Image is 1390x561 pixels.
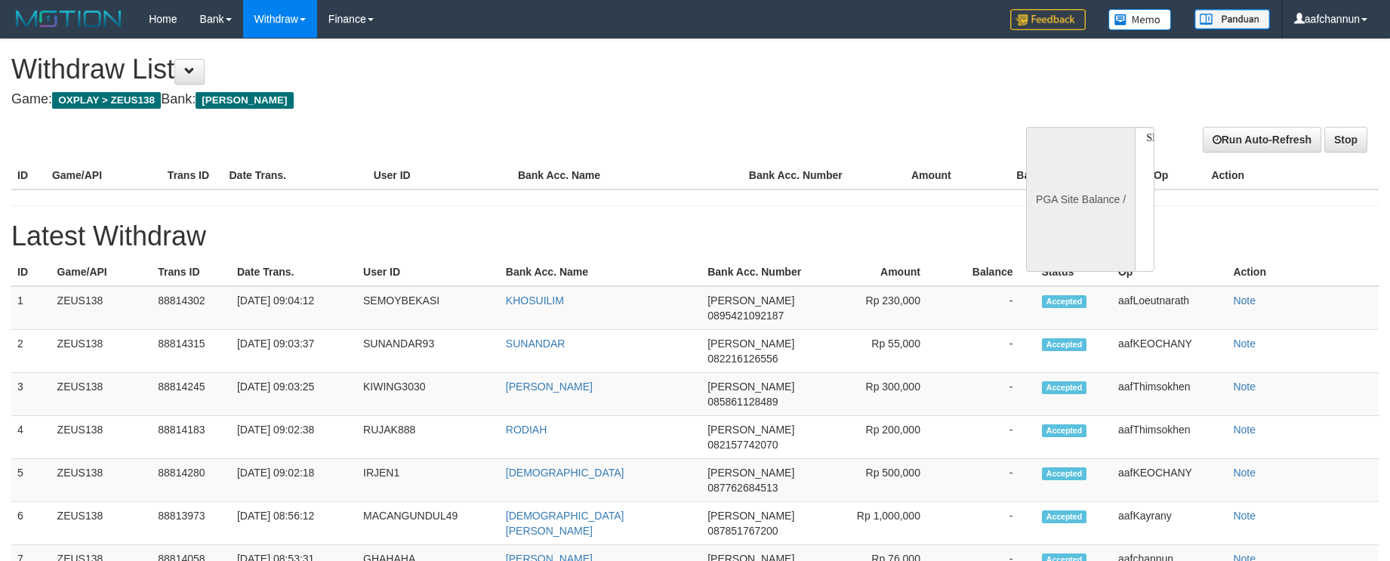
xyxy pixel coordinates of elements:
[506,381,593,393] a: [PERSON_NAME]
[707,510,794,522] span: [PERSON_NAME]
[1112,286,1227,330] td: aafLoeutnarath
[357,330,500,373] td: SUNANDAR93
[1203,127,1321,153] a: Run Auto-Refresh
[1042,381,1087,394] span: Accepted
[11,416,51,459] td: 4
[506,294,564,307] a: KHOSUILIM
[51,373,153,416] td: ZEUS138
[11,373,51,416] td: 3
[368,162,512,190] th: User ID
[707,396,778,408] span: 085861128489
[707,353,778,365] span: 082216126556
[1194,9,1270,29] img: panduan.png
[11,330,51,373] td: 2
[11,221,1379,251] h1: Latest Withdraw
[52,92,161,109] span: OXPLAY > ZEUS138
[707,310,784,322] span: 0895421092187
[11,459,51,502] td: 5
[707,294,794,307] span: [PERSON_NAME]
[357,286,500,330] td: SEMOYBEKASI
[506,510,624,537] a: [DEMOGRAPHIC_DATA][PERSON_NAME]
[357,373,500,416] td: KIWING3030
[1026,127,1135,272] div: PGA Site Balance /
[231,416,357,459] td: [DATE] 09:02:38
[707,525,778,537] span: 087851767200
[1112,416,1227,459] td: aafThimsokhen
[1036,258,1112,286] th: Status
[500,258,701,286] th: Bank Acc. Name
[152,459,231,502] td: 88814280
[1112,258,1227,286] th: Op
[943,286,1036,330] td: -
[1233,467,1256,479] a: Note
[1233,510,1256,522] a: Note
[357,459,500,502] td: IRJEN1
[943,258,1036,286] th: Balance
[152,330,231,373] td: 88814315
[152,286,231,330] td: 88814302
[834,502,942,545] td: Rp 1,000,000
[512,162,743,190] th: Bank Acc. Name
[51,258,153,286] th: Game/API
[834,286,942,330] td: Rp 230,000
[707,467,794,479] span: [PERSON_NAME]
[943,330,1036,373] td: -
[357,258,500,286] th: User ID
[11,162,46,190] th: ID
[51,286,153,330] td: ZEUS138
[357,502,500,545] td: MACANGUNDUL49
[1042,295,1087,308] span: Accepted
[51,330,153,373] td: ZEUS138
[152,502,231,545] td: 88813973
[11,54,911,85] h1: Withdraw List
[51,416,153,459] td: ZEUS138
[943,373,1036,416] td: -
[11,8,126,30] img: MOTION_logo.png
[1042,510,1087,523] span: Accepted
[223,162,367,190] th: Date Trans.
[1112,330,1227,373] td: aafKEOCHANY
[51,459,153,502] td: ZEUS138
[1112,373,1227,416] td: aafThimsokhen
[196,92,293,109] span: [PERSON_NAME]
[1324,127,1367,153] a: Stop
[1233,424,1256,436] a: Note
[943,416,1036,459] td: -
[506,467,624,479] a: [DEMOGRAPHIC_DATA]
[1112,502,1227,545] td: aafKayrany
[707,381,794,393] span: [PERSON_NAME]
[11,92,911,107] h4: Game: Bank:
[231,330,357,373] td: [DATE] 09:03:37
[1227,258,1379,286] th: Action
[231,286,357,330] td: [DATE] 09:04:12
[1042,424,1087,437] span: Accepted
[11,502,51,545] td: 6
[231,502,357,545] td: [DATE] 08:56:12
[707,439,778,451] span: 082157742070
[152,373,231,416] td: 88814245
[11,258,51,286] th: ID
[152,258,231,286] th: Trans ID
[834,258,942,286] th: Amount
[1112,459,1227,502] td: aafKEOCHANY
[162,162,223,190] th: Trans ID
[46,162,162,190] th: Game/API
[1148,162,1205,190] th: Op
[943,502,1036,545] td: -
[743,162,858,190] th: Bank Acc. Number
[11,286,51,330] td: 1
[1042,338,1087,351] span: Accepted
[231,258,357,286] th: Date Trans.
[1108,9,1172,30] img: Button%20Memo.svg
[707,482,778,494] span: 087762684513
[506,424,547,436] a: RODIAH
[943,459,1036,502] td: -
[51,502,153,545] td: ZEUS138
[1233,381,1256,393] a: Note
[1233,338,1256,350] a: Note
[707,424,794,436] span: [PERSON_NAME]
[858,162,974,190] th: Amount
[1233,294,1256,307] a: Note
[707,338,794,350] span: [PERSON_NAME]
[974,162,1080,190] th: Balance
